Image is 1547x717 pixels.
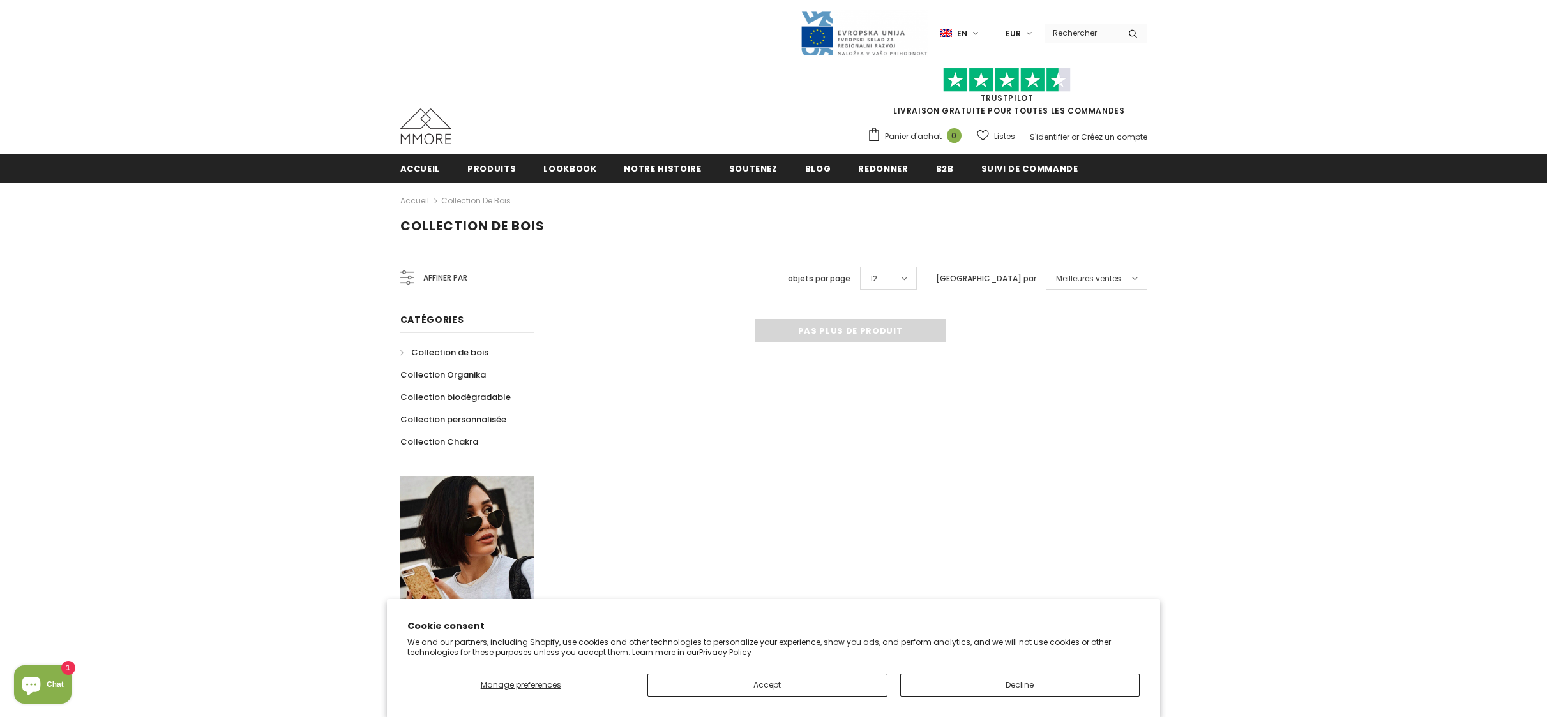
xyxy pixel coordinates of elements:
[400,313,464,326] span: Catégories
[1081,131,1147,142] a: Créez un compte
[400,391,511,403] span: Collection biodégradable
[624,163,701,175] span: Notre histoire
[936,272,1036,285] label: [GEOGRAPHIC_DATA] par
[940,28,952,39] img: i-lang-1.png
[400,341,488,364] a: Collection de bois
[400,217,545,235] span: Collection de bois
[800,27,928,38] a: Javni Razpis
[400,108,451,144] img: Cas MMORE
[467,154,516,182] a: Produits
[947,128,962,143] span: 0
[936,163,954,175] span: B2B
[943,68,1071,92] img: Faites confiance aux étoiles pilotes
[858,163,908,175] span: Redonner
[1045,24,1119,42] input: Search Site
[1006,27,1021,40] span: EUR
[400,193,429,209] a: Accueil
[400,386,511,408] a: Collection biodégradable
[805,163,831,175] span: Blog
[1071,131,1079,142] span: or
[981,163,1078,175] span: Suivi de commande
[400,436,478,448] span: Collection Chakra
[729,154,778,182] a: soutenez
[400,154,441,182] a: Accueil
[441,195,511,206] a: Collection de bois
[400,431,478,453] a: Collection Chakra
[400,163,441,175] span: Accueil
[400,364,486,386] a: Collection Organika
[800,10,928,57] img: Javni Razpis
[981,154,1078,182] a: Suivi de commande
[870,272,877,285] span: 12
[1030,131,1069,142] a: S'identifier
[400,413,506,425] span: Collection personnalisée
[624,154,701,182] a: Notre histoire
[885,130,942,143] span: Panier d'achat
[407,619,1140,633] h2: Cookie consent
[10,665,75,707] inbox-online-store-chat: Shopify online store chat
[729,163,778,175] span: soutenez
[699,647,751,658] a: Privacy Policy
[858,154,908,182] a: Redonner
[481,679,561,690] span: Manage preferences
[994,130,1015,143] span: Listes
[543,154,596,182] a: Lookbook
[957,27,967,40] span: en
[977,125,1015,147] a: Listes
[423,271,467,285] span: Affiner par
[400,369,486,381] span: Collection Organika
[900,674,1140,697] button: Decline
[788,272,850,285] label: objets par page
[400,408,506,431] a: Collection personnalisée
[411,346,488,358] span: Collection de bois
[407,637,1140,657] p: We and our partners, including Shopify, use cookies and other technologies to personalize your ex...
[867,73,1147,116] span: LIVRAISON GRATUITE POUR TOUTES LES COMMANDES
[867,127,968,146] a: Panier d'achat 0
[543,163,596,175] span: Lookbook
[936,154,954,182] a: B2B
[981,92,1034,103] a: TrustPilot
[467,163,516,175] span: Produits
[407,674,635,697] button: Manage preferences
[1056,272,1121,285] span: Meilleures ventes
[805,154,831,182] a: Blog
[647,674,887,697] button: Accept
